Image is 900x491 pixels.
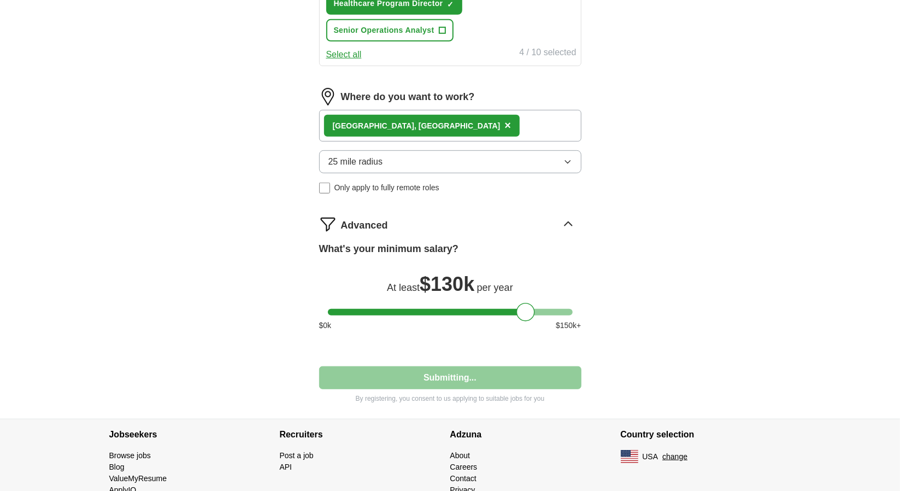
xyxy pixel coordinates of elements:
[326,48,362,61] button: Select all
[519,46,576,61] div: 4 / 10 selected
[504,119,511,131] span: ×
[643,451,658,463] span: USA
[280,451,314,460] a: Post a job
[319,320,332,331] span: $ 0 k
[333,121,501,130] strong: [GEOGRAPHIC_DATA], [GEOGRAPHIC_DATA]
[621,450,638,463] img: US flag
[319,215,337,233] img: filter
[387,282,420,293] span: At least
[280,463,292,471] a: API
[341,218,388,233] span: Advanced
[334,182,439,194] span: Only apply to fully remote roles
[109,451,151,460] a: Browse jobs
[319,150,581,173] button: 25 mile radius
[621,419,791,450] h4: Country selection
[319,183,330,194] input: Only apply to fully remote roles
[328,155,383,168] span: 25 mile radius
[504,118,511,134] button: ×
[319,88,337,106] img: location.png
[319,394,581,404] p: By registering, you consent to us applying to suitable jobs for you
[556,320,581,331] span: $ 150 k+
[450,451,470,460] a: About
[109,474,167,483] a: ValueMyResume
[450,463,478,471] a: Careers
[319,366,581,389] button: Submitting...
[326,19,454,42] button: Senior Operations Analyst
[109,463,125,471] a: Blog
[334,25,434,36] span: Senior Operations Analyst
[450,474,477,483] a: Contact
[420,273,474,295] span: $ 130k
[319,242,458,256] label: What's your minimum salary?
[477,282,513,293] span: per year
[341,90,475,104] label: Where do you want to work?
[662,451,687,463] button: change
